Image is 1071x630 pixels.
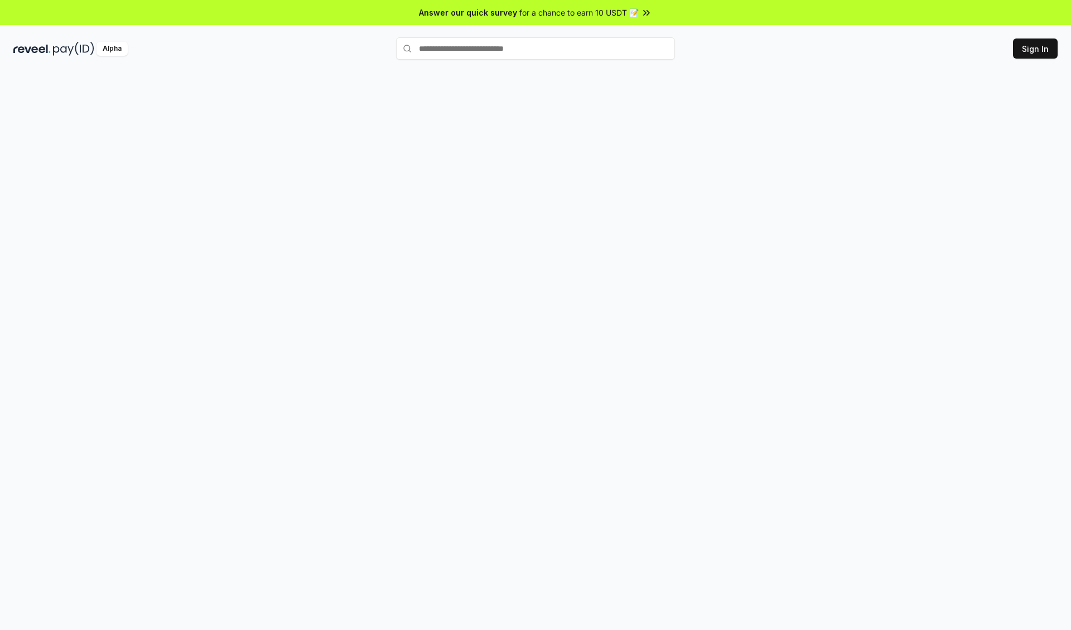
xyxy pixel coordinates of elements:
button: Sign In [1013,39,1058,59]
span: Answer our quick survey [419,7,517,18]
div: Alpha [97,42,128,56]
img: reveel_dark [13,42,51,56]
span: for a chance to earn 10 USDT 📝 [519,7,639,18]
img: pay_id [53,42,94,56]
